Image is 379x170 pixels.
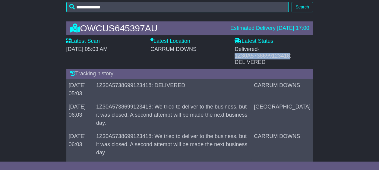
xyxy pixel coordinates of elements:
td: 1Z30A5738699123418: We tried to deliver to the business, but it was closed. A second attempt will... [94,100,251,130]
span: CARRUM DOWNS [150,46,197,52]
td: [DATE] 05:03 [66,79,94,100]
td: CARRUM DOWNS [251,130,313,159]
div: Estimated Delivery [DATE] 17:00 [230,25,309,32]
td: CARRUM DOWNS [251,79,313,100]
label: Latest Scan [66,38,100,45]
button: Search [292,2,313,12]
div: Tracking history [66,69,313,79]
span: Delivered [235,46,291,65]
td: [DATE] 06:03 [66,130,94,159]
td: [GEOGRAPHIC_DATA] [251,100,313,130]
td: 1Z30A5738699123418: We tried to deliver to the business, but it was closed. A second attempt will... [94,130,251,159]
label: Latest Location [150,38,190,45]
td: 1Z30A5738699123418: DELIVERED [94,79,251,100]
span: [DATE] 05:03 AM [66,46,108,52]
td: [DATE] 06:03 [66,100,94,130]
div: OWCUS645397AU [67,23,227,33]
label: Latest Status [235,38,273,45]
span: - 1Z30A5738699123418: DELIVERED [235,46,291,65]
